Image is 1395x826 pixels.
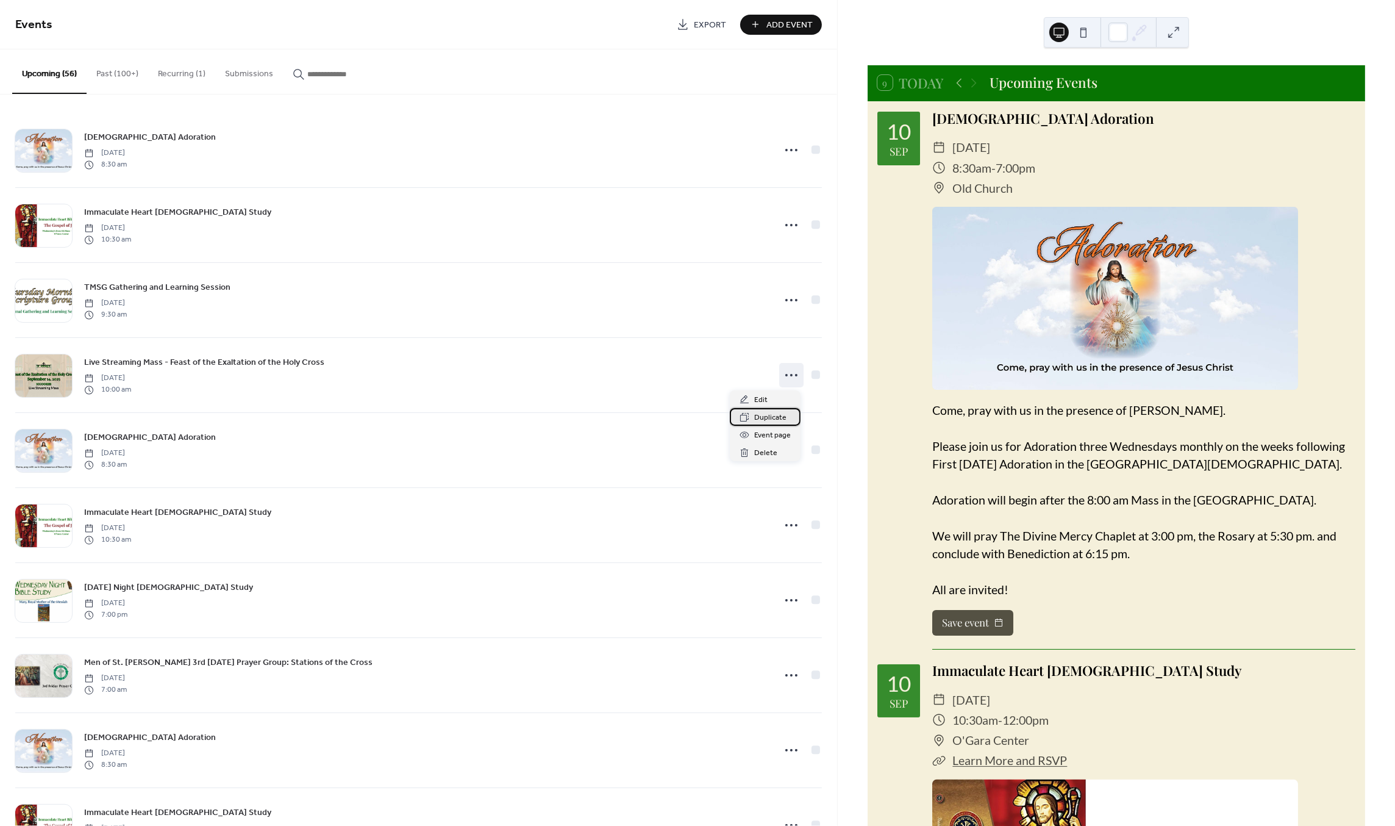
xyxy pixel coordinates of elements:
[932,178,946,198] div: ​
[84,281,230,295] a: TMSG Gathering and Learning Session
[148,49,215,93] button: Recurring (1)
[932,710,946,730] div: ​
[84,234,131,245] span: 10:30 am
[84,609,127,620] span: 7:00 pm
[996,158,1035,178] span: 7:00pm
[694,19,726,32] span: Export
[952,158,991,178] span: 8:30am
[952,137,990,157] span: [DATE]
[932,137,946,157] div: ​
[84,356,324,370] a: Live Streaming Mass - Feast of the Exaltation of the Holy Cross
[932,401,1355,598] div: Come, pray with us in the presence of [PERSON_NAME]. Please join us for Adoration three Wednesday...
[84,432,216,445] span: [DEMOGRAPHIC_DATA] Adoration
[84,384,131,395] span: 10:00 am
[12,49,87,94] button: Upcoming (56)
[932,158,946,178] div: ​
[84,656,373,670] a: Men of St. [PERSON_NAME] 3rd [DATE] Prayer Group: Stations of the Cross
[84,373,131,384] span: [DATE]
[87,49,148,93] button: Past (100+)
[766,19,813,32] span: Add Event
[84,534,131,545] span: 10:30 am
[84,459,127,470] span: 8:30 am
[754,429,791,442] span: Event page
[932,730,946,750] div: ​
[754,447,777,460] span: Delete
[84,523,131,534] span: [DATE]
[1002,710,1049,730] span: 12:00pm
[84,357,324,370] span: Live Streaming Mass - Feast of the Exaltation of the Holy Cross
[84,732,216,745] span: [DEMOGRAPHIC_DATA] Adoration
[84,581,253,595] a: [DATE] Night [DEMOGRAPHIC_DATA] Study
[932,750,946,770] div: ​
[991,158,996,178] span: -
[932,661,1242,680] a: Immaculate Heart [DEMOGRAPHIC_DATA] Study
[932,690,946,710] div: ​
[84,657,373,670] span: Men of St. [PERSON_NAME] 3rd [DATE] Prayer Group: Stations of the Cross
[84,206,271,220] a: Immaculate Heart [DEMOGRAPHIC_DATA] Study
[887,673,911,694] div: 10
[952,730,1029,750] span: O'Gara Center
[84,431,216,445] a: [DEMOGRAPHIC_DATA] Adoration
[952,753,1067,767] a: Learn More and RSVP
[84,806,271,820] a: Immaculate Heart [DEMOGRAPHIC_DATA] Study
[84,807,271,820] span: Immaculate Heart [DEMOGRAPHIC_DATA] Study
[84,598,127,609] span: [DATE]
[952,710,998,730] span: 10:30am
[932,610,1013,635] button: Save event
[84,760,127,770] span: 8:30 am
[668,15,735,35] a: Export
[84,731,216,745] a: [DEMOGRAPHIC_DATA] Adoration
[84,223,131,234] span: [DATE]
[84,506,271,520] a: Immaculate Heart [DEMOGRAPHIC_DATA] Study
[84,148,127,159] span: [DATE]
[84,159,127,170] span: 8:30 am
[84,582,253,595] span: [DATE] Night [DEMOGRAPHIC_DATA] Study
[84,132,216,145] span: [DEMOGRAPHIC_DATA] Adoration
[15,13,52,37] span: Events
[990,73,1097,93] div: Upcoming Events
[84,207,271,220] span: Immaculate Heart [DEMOGRAPHIC_DATA] Study
[84,448,127,459] span: [DATE]
[754,394,768,407] span: Edit
[740,15,822,35] button: Add Event
[890,698,908,709] div: Sep
[890,146,908,157] div: Sep
[84,673,127,684] span: [DATE]
[84,298,127,309] span: [DATE]
[952,178,1013,198] span: Old Church
[887,121,911,142] div: 10
[932,109,1355,129] div: [DEMOGRAPHIC_DATA] Adoration
[84,309,127,320] span: 9:30 am
[998,710,1002,730] span: -
[84,507,271,520] span: Immaculate Heart [DEMOGRAPHIC_DATA] Study
[84,684,127,695] span: 7:00 am
[952,690,990,710] span: [DATE]
[84,131,216,145] a: [DEMOGRAPHIC_DATA] Adoration
[84,282,230,295] span: TMSG Gathering and Learning Session
[754,412,787,425] span: Duplicate
[215,49,283,93] button: Submissions
[84,749,127,760] span: [DATE]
